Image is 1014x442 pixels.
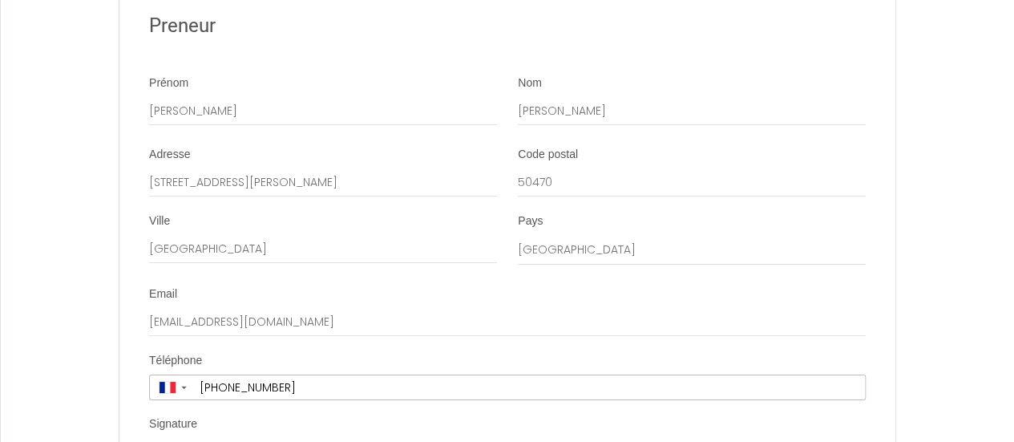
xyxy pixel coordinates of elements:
[194,375,865,399] input: +33 6 12 34 56 78
[518,75,542,91] label: Nom
[149,147,190,163] label: Adresse
[149,10,866,42] h2: Preneur
[149,213,170,229] label: Ville
[518,147,578,163] label: Code postal
[149,353,202,369] label: Téléphone
[518,213,543,229] label: Pays
[149,416,197,432] label: Signature
[180,384,188,391] span: ▼
[149,286,177,302] label: Email
[149,75,188,91] label: Prénom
